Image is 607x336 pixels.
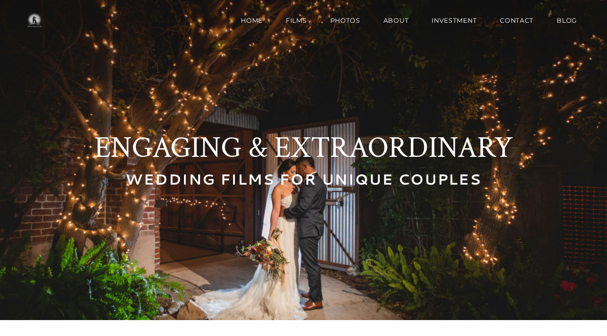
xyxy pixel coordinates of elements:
[276,11,317,30] a: Films
[125,169,482,189] font: WEDDING FILMS FOR UNIQUE COUPLES
[422,11,486,30] a: Investment
[231,11,272,30] a: Home
[321,11,370,30] a: Photos
[490,11,543,30] a: Contact
[547,11,587,30] a: BLOG
[18,11,50,30] img: One in a Million Films | Los Angeles Wedding Videographer
[374,11,418,30] a: About
[95,129,513,167] a: ENGAGING & EXTRAORDINARY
